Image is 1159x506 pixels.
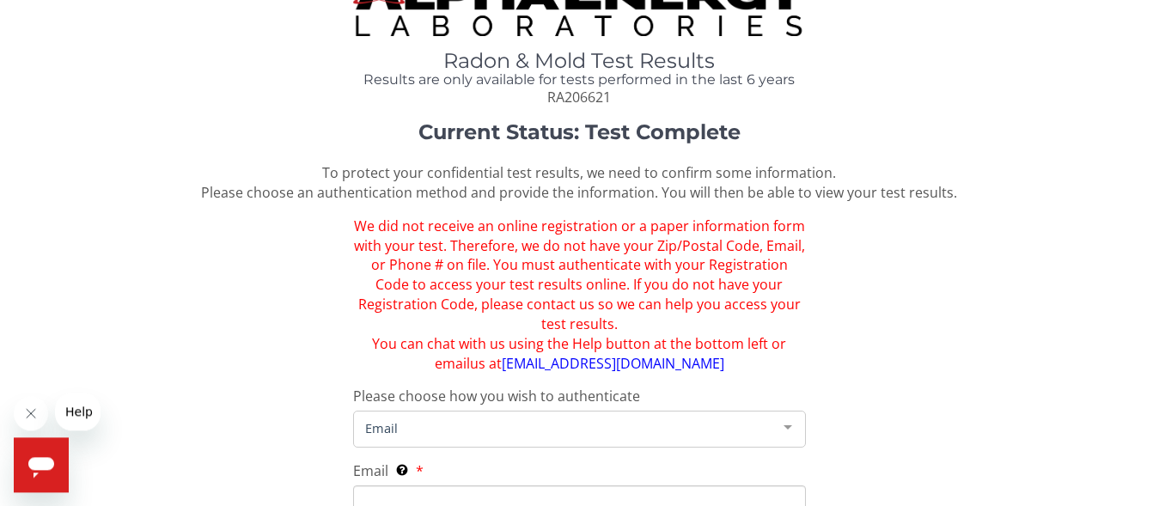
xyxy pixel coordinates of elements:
[14,437,69,492] iframe: Button to launch messaging window
[502,354,724,373] a: [EMAIL_ADDRESS][DOMAIN_NAME]
[361,418,772,437] span: Email
[201,163,957,202] span: To protect your confidential test results, we need to confirm some information. Please choose an ...
[353,387,640,405] span: Please choose how you wish to authenticate
[353,72,807,88] h4: Results are only available for tests performed in the last 6 years
[55,393,101,430] iframe: Message from company
[547,88,611,107] span: RA206621
[353,50,807,72] h1: Radon & Mold Test Results
[353,461,388,480] span: Email
[14,396,48,430] iframe: Close message
[418,119,741,144] strong: Current Status: Test Complete
[354,216,805,373] span: We did not receive an online registration or a paper information form with your test. Therefore, ...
